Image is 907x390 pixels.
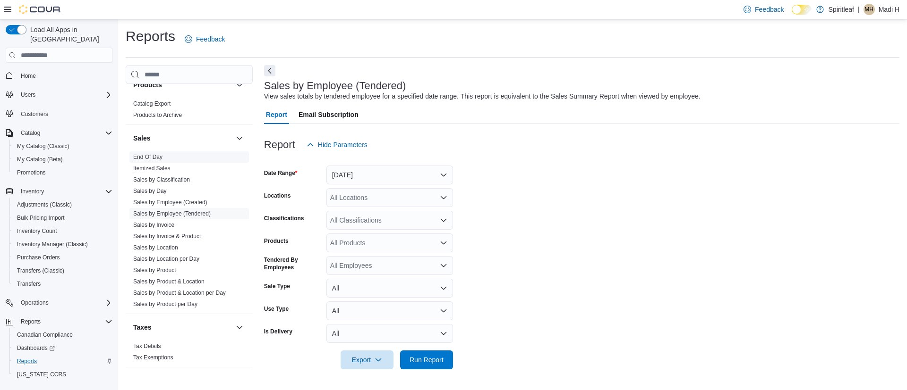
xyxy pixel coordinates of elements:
button: Transfers (Classic) [9,264,116,277]
span: My Catalog (Classic) [13,141,112,152]
button: [US_STATE] CCRS [9,368,116,381]
span: Inventory Manager (Classic) [17,241,88,248]
span: Reports [17,357,37,365]
button: Sales [234,133,245,144]
a: Sales by Employee (Created) [133,199,207,206]
button: Open list of options [440,216,447,224]
a: Tax Details [133,343,161,349]
h3: Products [133,80,162,90]
span: Promotions [13,167,112,178]
h3: Taxes [133,323,152,332]
span: Sales by Invoice [133,221,174,229]
span: Itemized Sales [133,165,171,172]
a: End Of Day [133,154,163,160]
div: Taxes [126,340,253,367]
span: Reports [21,318,41,325]
a: Catalog Export [133,100,171,107]
span: Canadian Compliance [17,331,73,339]
button: Reports [2,315,116,328]
h1: Reports [126,27,175,46]
button: All [326,301,453,320]
span: Sales by Location [133,244,178,251]
span: Dashboards [13,342,112,354]
label: Locations [264,192,291,199]
span: Report [266,105,287,124]
span: Reports [17,316,112,327]
h3: Report [264,139,295,150]
span: Bulk Pricing Import [13,212,112,224]
span: Washington CCRS [13,369,112,380]
span: My Catalog (Classic) [17,142,69,150]
span: Inventory [17,186,112,197]
label: Tendered By Employees [264,256,323,271]
span: Home [21,72,36,80]
button: Users [17,89,39,100]
span: Inventory [21,188,44,195]
button: [DATE] [326,166,453,184]
a: Inventory Manager (Classic) [13,239,92,250]
span: Reports [13,356,112,367]
a: Sales by Classification [133,176,190,183]
span: Catalog [21,129,40,137]
button: Transfers [9,277,116,290]
span: Export [346,350,388,369]
button: Catalog [17,127,44,139]
button: Inventory Manager (Classic) [9,238,116,251]
a: Bulk Pricing Import [13,212,68,224]
span: Sales by Location per Day [133,255,199,263]
div: View sales totals by tendered employee for a specified date range. This report is equivalent to t... [264,91,701,101]
span: Adjustments (Classic) [13,199,112,210]
a: Sales by Location [133,244,178,251]
a: Sales by Product [133,267,176,274]
span: Inventory Count [13,225,112,237]
p: Spiritleaf [829,4,854,15]
button: Reports [9,355,116,368]
span: Sales by Classification [133,176,190,183]
span: Products to Archive [133,111,182,119]
button: Promotions [9,166,116,179]
a: Reports [13,356,41,367]
span: Operations [17,297,112,308]
div: Sales [126,151,253,314]
span: Hide Parameters [318,140,368,149]
button: My Catalog (Classic) [9,140,116,153]
button: Catalog [2,126,116,140]
span: Inventory Manager (Classic) [13,239,112,250]
button: Hide Parameters [303,135,371,154]
button: Sales [133,133,232,143]
span: Sales by Employee (Tendered) [133,210,211,217]
a: Transfers [13,278,44,290]
span: Sales by Product & Location per Day [133,289,226,297]
span: Operations [21,299,49,307]
button: All [326,279,453,298]
span: Users [17,89,112,100]
span: Sales by Day [133,187,167,195]
button: Operations [17,297,52,308]
a: Feedback [181,30,229,49]
button: Inventory [17,186,48,197]
a: Sales by Product & Location per Day [133,290,226,296]
button: Open list of options [440,262,447,269]
span: Email Subscription [299,105,359,124]
button: Users [2,88,116,101]
p: | [858,4,860,15]
button: My Catalog (Beta) [9,153,116,166]
a: Products to Archive [133,112,182,118]
label: Sale Type [264,282,290,290]
a: Sales by Invoice & Product [133,233,201,240]
button: Export [341,350,394,369]
span: Inventory Count [17,227,57,235]
a: Home [17,70,40,82]
a: Tax Exemptions [133,354,173,361]
span: Feedback [196,34,225,44]
button: Customers [2,107,116,121]
a: Customers [17,108,52,120]
a: Dashboards [9,341,116,355]
a: Dashboards [13,342,59,354]
span: Transfers (Classic) [17,267,64,274]
a: Sales by Product & Location [133,278,205,285]
button: Canadian Compliance [9,328,116,341]
a: My Catalog (Beta) [13,154,67,165]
